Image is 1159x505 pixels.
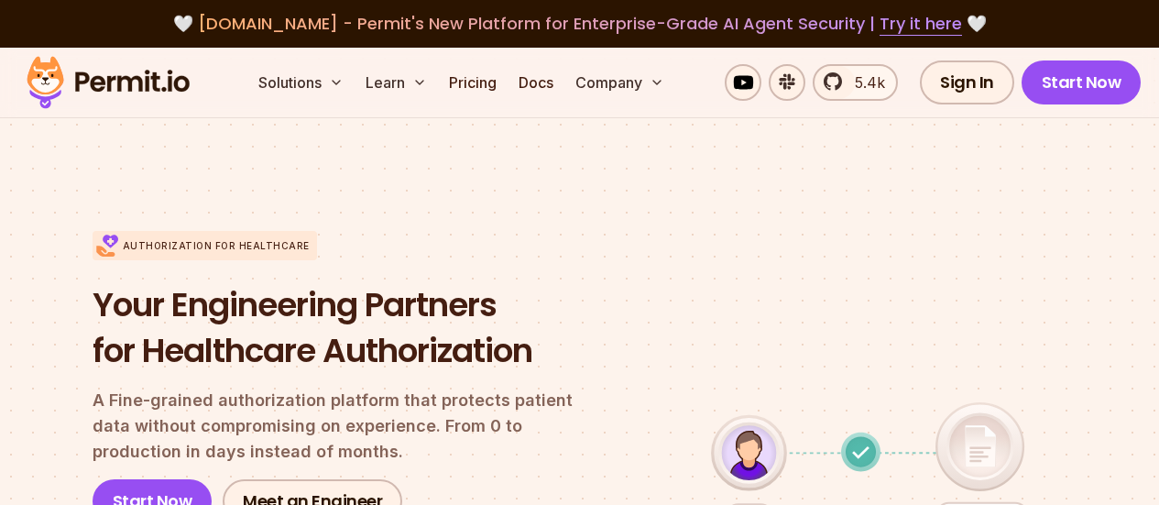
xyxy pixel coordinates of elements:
span: [DOMAIN_NAME] - Permit's New Platform for Enterprise-Grade AI Agent Security | [198,12,962,35]
button: Solutions [251,64,351,101]
a: Sign In [920,60,1014,104]
button: Company [568,64,672,101]
a: Docs [511,64,561,101]
a: Pricing [442,64,504,101]
button: Learn [358,64,434,101]
img: Permit logo [18,51,198,114]
a: 5.4k [813,64,898,101]
span: 5.4k [844,71,885,93]
div: 🤍 🤍 [44,11,1115,37]
h1: Your Engineering Partners for Healthcare Authorization [93,282,604,373]
a: Try it here [880,12,962,36]
p: A Fine-grained authorization platform that protects patient data without compromising on experien... [93,388,604,465]
p: Authorization for Healthcare [123,239,310,253]
a: Start Now [1022,60,1142,104]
